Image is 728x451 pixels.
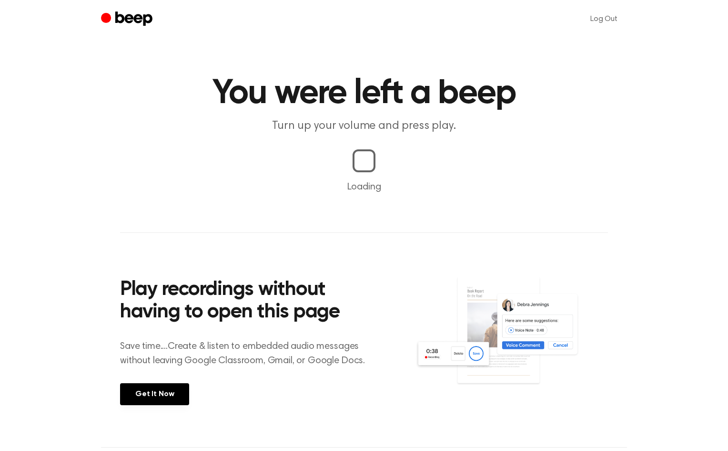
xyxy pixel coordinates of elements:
a: Beep [101,10,155,29]
p: Turn up your volume and press play. [181,118,547,134]
a: Log Out [581,8,627,31]
a: Get It Now [120,383,189,405]
p: Save time....Create & listen to embedded audio messages without leaving Google Classroom, Gmail, ... [120,339,377,368]
h1: You were left a beep [120,76,608,111]
p: Loading [11,180,717,194]
img: Voice Comments on Docs and Recording Widget [415,276,608,404]
h2: Play recordings without having to open this page [120,279,377,324]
